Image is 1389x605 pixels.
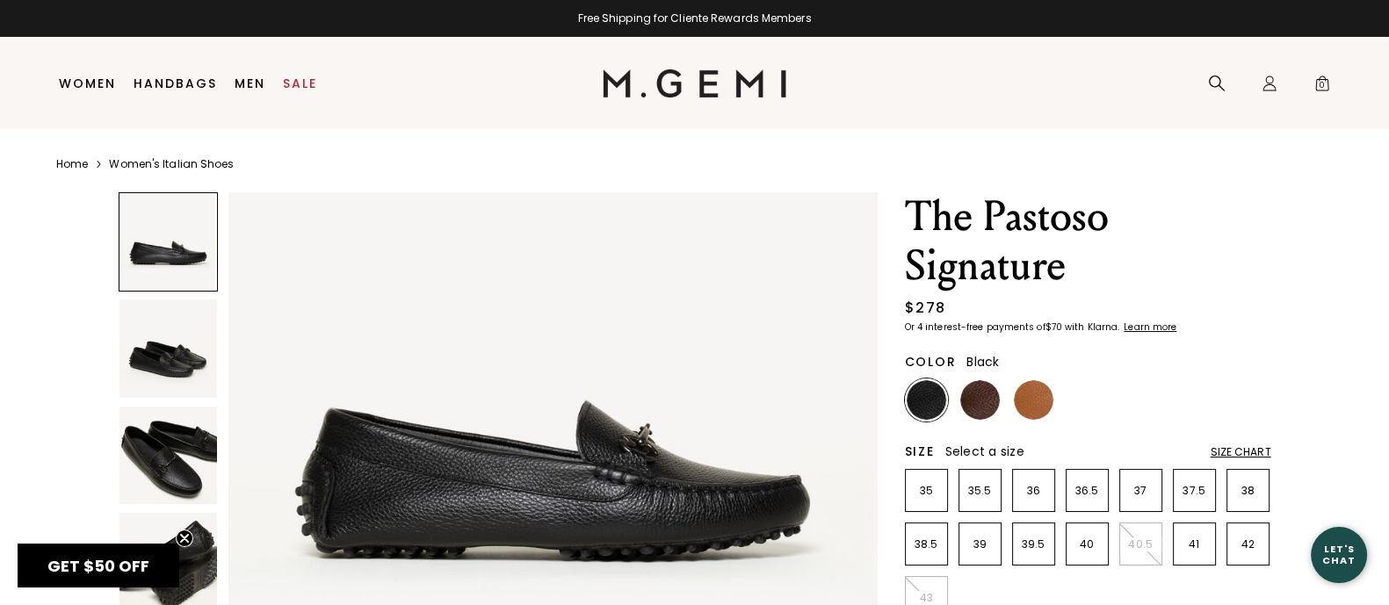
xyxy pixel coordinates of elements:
[905,192,1271,291] h1: The Pastoso Signature
[905,444,935,458] h2: Size
[47,555,149,577] span: GET $50 OFF
[1120,484,1161,498] p: 37
[603,69,786,97] img: M.Gemi
[907,380,946,420] img: Black
[905,321,1045,334] klarna-placement-style-body: Or 4 interest-free payments of
[1045,321,1062,334] klarna-placement-style-amount: $70
[966,353,999,371] span: Black
[1227,537,1269,551] p: 42
[235,76,265,90] a: Men
[1120,537,1161,551] p: 40.5
[959,484,1001,498] p: 35.5
[1013,537,1054,551] p: 39.5
[906,484,947,498] p: 35
[109,157,234,171] a: Women's Italian Shoes
[1227,484,1269,498] p: 38
[18,544,179,587] div: GET $50 OFFClose teaser
[959,537,1001,551] p: 39
[283,76,317,90] a: Sale
[56,157,88,171] a: Home
[906,591,947,605] p: 43
[905,298,946,319] div: $278
[1174,484,1215,498] p: 37.5
[119,407,217,504] img: The Pastoso Signature
[1122,322,1176,333] a: Learn more
[1211,445,1271,459] div: Size Chart
[1311,544,1367,565] div: Let's Chat
[134,76,217,90] a: Handbags
[906,537,947,551] p: 38.5
[1067,484,1108,498] p: 36.5
[1313,78,1331,96] span: 0
[1067,537,1108,551] p: 40
[905,355,957,369] h2: Color
[945,443,1024,460] span: Select a size
[960,380,1000,420] img: Chocolate
[1174,537,1215,551] p: 41
[1013,484,1054,498] p: 36
[119,299,217,397] img: The Pastoso Signature
[1014,380,1053,420] img: Tan
[176,529,193,547] button: Close teaser
[59,76,116,90] a: Women
[1065,321,1122,334] klarna-placement-style-body: with Klarna
[1124,321,1176,334] klarna-placement-style-cta: Learn more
